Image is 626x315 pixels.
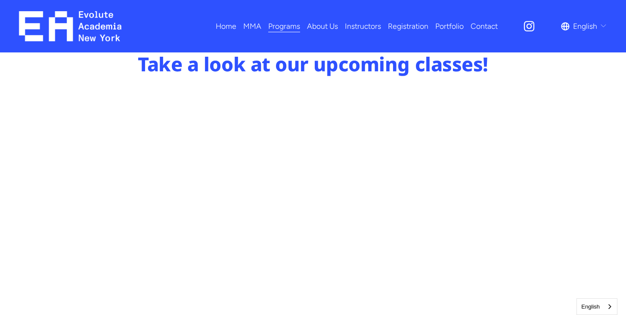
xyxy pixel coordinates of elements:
[125,52,501,76] h3: Take a look at our upcoming classes!
[523,20,536,33] a: Instagram
[307,19,338,34] a: About Us
[388,19,428,34] a: Registration
[19,11,122,41] img: EA
[268,19,300,34] a: folder dropdown
[345,19,381,34] a: Instructors
[216,19,236,34] a: Home
[573,19,597,33] span: English
[243,19,261,34] a: folder dropdown
[268,19,300,33] span: Programs
[577,299,617,315] a: English
[435,19,464,34] a: Portfolio
[576,298,617,315] aside: Language selected: English
[471,19,498,34] a: Contact
[561,19,607,34] div: language picker
[243,19,261,33] span: MMA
